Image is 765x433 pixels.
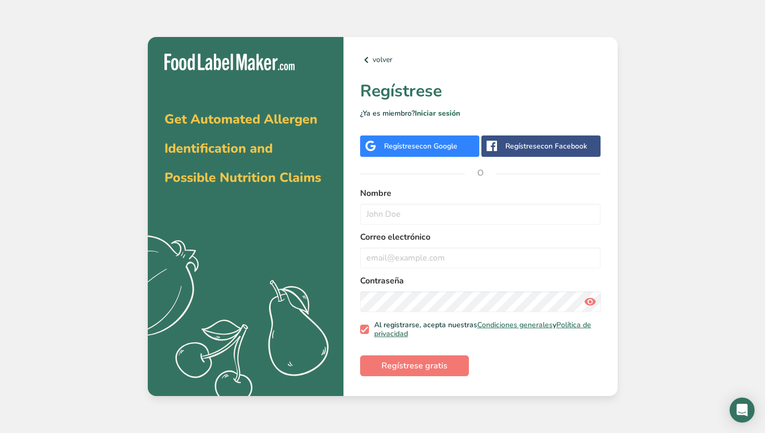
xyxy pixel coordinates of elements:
[360,275,601,287] label: Contraseña
[384,141,457,152] div: Regístrese
[465,157,496,189] span: O
[164,54,295,71] img: Food Label Maker
[369,320,597,339] span: Al registrarse, acepta nuestras y
[164,110,321,187] span: Get Automated Allergen Identification and Possible Nutrition Claims
[360,79,601,104] h1: Regístrese
[419,141,457,151] span: con Google
[541,141,587,151] span: con Facebook
[374,320,591,339] a: Política de privacidad
[477,320,553,330] a: Condiciones generales
[360,231,601,243] label: Correo electrónico
[360,108,601,119] p: ¿Ya es miembro?
[360,204,601,225] input: John Doe
[415,108,460,118] a: Iniciar sesión
[360,248,601,268] input: email@example.com
[505,141,587,152] div: Regístrese
[360,187,601,200] label: Nombre
[360,54,601,66] a: volver
[730,398,755,423] div: Open Intercom Messenger
[381,360,448,372] span: Regístrese gratis
[360,355,469,376] button: Regístrese gratis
